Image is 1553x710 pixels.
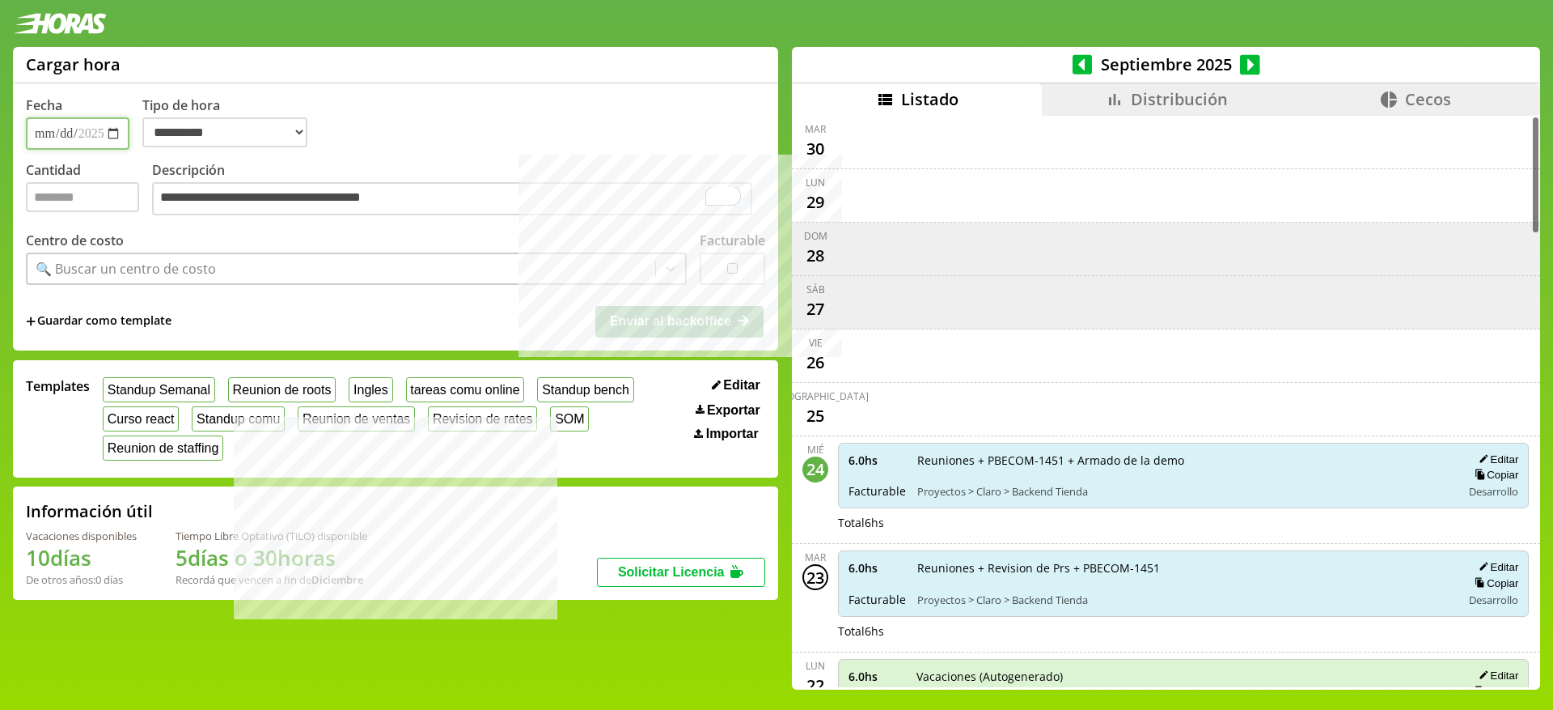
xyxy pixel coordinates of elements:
[103,406,179,432] button: Curso react
[1092,53,1240,75] span: Septiembre 2025
[723,378,760,393] span: Editar
[26,182,139,212] input: Cantidad
[311,572,363,587] b: Diciembre
[1470,468,1518,482] button: Copiar
[691,402,765,419] button: Exportar
[26,529,137,543] div: Vacaciones disponibles
[176,543,367,572] h1: 5 días o 30 horas
[1474,560,1518,574] button: Editar
[802,136,828,162] div: 30
[848,592,906,607] span: Facturable
[103,377,215,402] button: Standup Semanal
[26,312,171,330] span: +Guardar como template
[26,500,153,522] h2: Información útil
[597,558,765,587] button: Solicitar Licencia
[152,161,765,220] label: Descripción
[806,659,825,673] div: lun
[13,13,107,34] img: logotipo
[838,623,1529,639] div: Total 6 hs
[802,673,828,699] div: 22
[1469,593,1518,607] span: Desarrollo
[1474,669,1518,682] button: Editar
[26,161,152,220] label: Cantidad
[298,406,415,432] button: Reunion de ventas
[848,453,906,468] span: 6.0 hs
[802,243,828,269] div: 28
[802,403,828,429] div: 25
[804,229,827,243] div: dom
[917,593,1450,607] span: Proyectos > Claro > Backend Tienda
[103,436,223,461] button: Reunion de staffing
[26,312,36,330] span: +
[1470,576,1518,590] button: Copiar
[26,543,137,572] h1: 10 días
[618,565,725,579] span: Solicitar Licencia
[26,572,137,587] div: De otros años: 0 días
[805,551,826,564] div: mar
[805,122,826,136] div: mar
[806,176,825,189] div: lun
[1469,484,1518,499] span: Desarrollo
[26,232,124,249] label: Centro de costo
[802,189,828,215] div: 29
[1405,88,1451,110] span: Cecos
[26,377,90,395] span: Templates
[901,88,958,110] span: Listado
[36,260,216,278] div: 🔍 Buscar un centro de costo
[349,377,392,402] button: Ingles
[917,484,1450,499] span: Proyectos > Claro > Backend Tienda
[152,182,752,216] textarea: To enrich screen reader interactions, please activate Accessibility in Grammarly extension settings
[917,453,1450,468] span: Reuniones + PBECOM-1451 + Armado de la demo
[707,403,760,418] span: Exportar
[802,457,828,483] div: 24
[802,350,828,376] div: 26
[848,669,905,684] span: 6.0 hs
[1470,685,1518,699] button: Copiar
[26,53,121,75] h1: Cargar hora
[428,406,537,432] button: Revision de rates
[176,529,367,543] div: Tiempo Libre Optativo (TiLO) disponible
[700,232,765,249] label: Facturable
[838,515,1529,530] div: Total 6 hs
[807,443,824,457] div: mié
[192,406,285,432] button: Standup comu
[406,377,525,402] button: tareas comu online
[762,389,869,403] div: [DEMOGRAPHIC_DATA]
[848,483,906,499] span: Facturable
[809,336,823,350] div: vie
[142,96,320,150] label: Tipo de hora
[802,564,828,590] div: 23
[806,283,825,296] div: sáb
[706,427,759,441] span: Importar
[848,560,906,576] span: 6.0 hs
[26,96,62,114] label: Fecha
[792,116,1540,687] div: scrollable content
[1131,88,1228,110] span: Distribución
[707,377,765,393] button: Editar
[142,117,307,147] select: Tipo de hora
[916,669,1433,684] span: Vacaciones (Autogenerado)
[228,377,336,402] button: Reunion de roots
[176,572,367,587] div: Recordá que vencen a fin de
[1474,453,1518,466] button: Editar
[802,296,828,322] div: 27
[917,560,1450,576] span: Reuniones + Revision de Prs + PBECOM-1451
[537,377,633,402] button: Standup bench
[550,406,589,432] button: SOM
